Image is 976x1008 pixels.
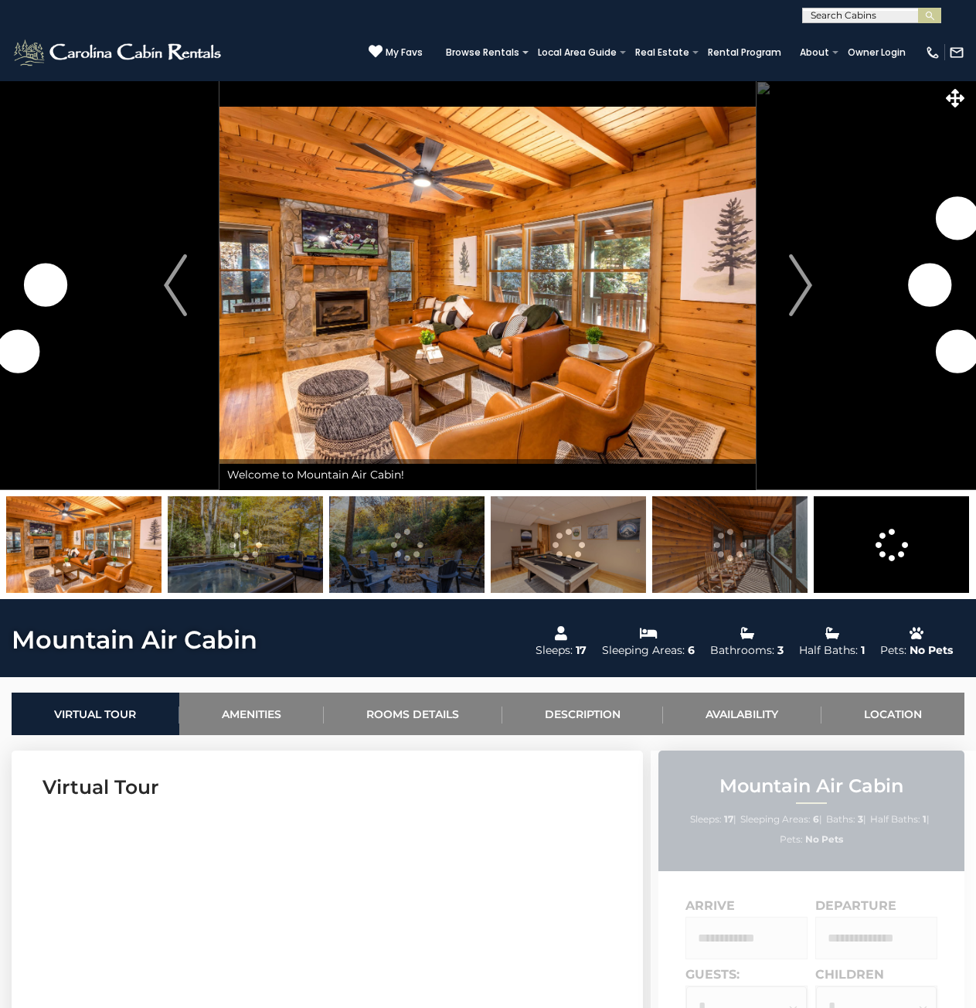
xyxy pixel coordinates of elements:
[814,496,969,593] img: 163279656
[840,42,913,63] a: Owner Login
[369,44,423,60] a: My Favs
[438,42,527,63] a: Browse Rentals
[179,693,325,735] a: Amenities
[663,693,821,735] a: Availability
[6,496,162,593] img: 163279679
[324,693,502,735] a: Rooms Details
[329,496,485,593] img: 163279649
[164,254,187,316] img: arrow
[12,693,179,735] a: Virtual Tour
[12,37,226,68] img: White-1-2.png
[491,496,646,593] img: 163279680
[131,80,219,490] button: Previous
[821,693,965,735] a: Location
[789,254,812,316] img: arrow
[219,459,756,490] div: Welcome to Mountain Air Cabin!
[627,42,697,63] a: Real Estate
[168,496,323,593] img: 163279672
[757,80,845,490] button: Next
[43,774,612,801] h3: Virtual Tour
[386,46,423,60] span: My Favs
[949,45,964,60] img: mail-regular-white.png
[652,496,808,593] img: 163977671
[792,42,837,63] a: About
[530,42,624,63] a: Local Area Guide
[502,693,664,735] a: Description
[925,45,940,60] img: phone-regular-white.png
[700,42,789,63] a: Rental Program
